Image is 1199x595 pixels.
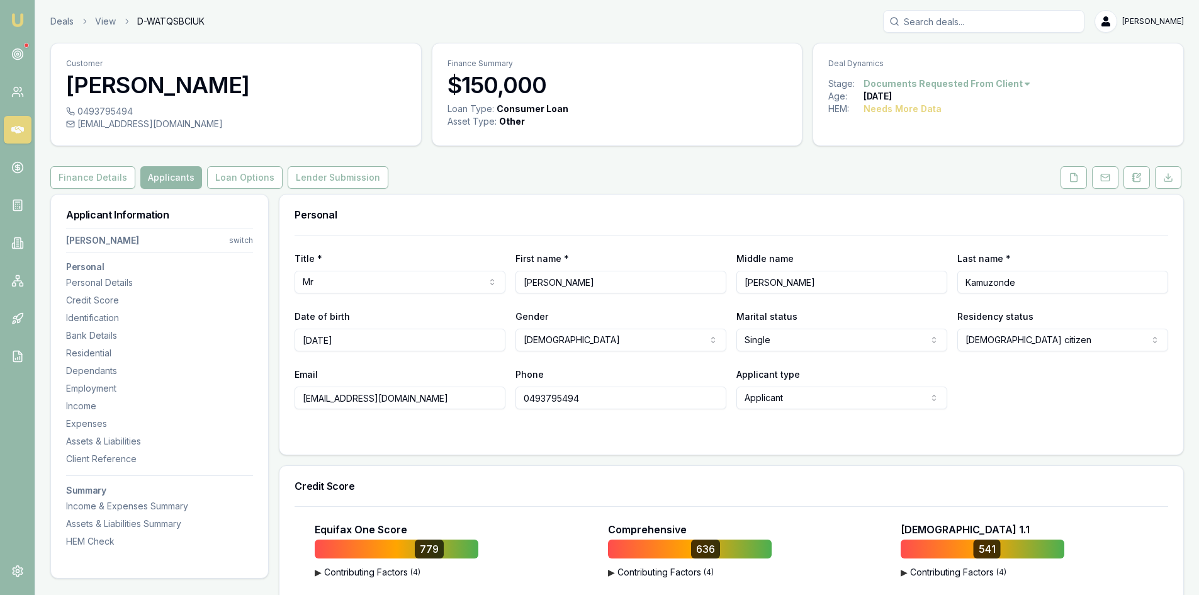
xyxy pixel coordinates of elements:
button: Applicants [140,166,202,189]
h3: Personal [295,210,1168,220]
div: Employment [66,382,253,395]
div: Identification [66,312,253,324]
span: ( 4 ) [704,567,714,577]
div: Credit Score [66,294,253,307]
div: HEM: [828,103,864,115]
label: Date of birth [295,311,350,322]
button: ▶Contributing Factors(4) [901,566,1064,579]
div: Bank Details [66,329,253,342]
p: Finance Summary [448,59,787,69]
div: Loan Type: [448,103,494,115]
div: Income [66,400,253,412]
a: View [95,15,116,28]
div: Asset Type : [448,115,497,128]
div: Stage: [828,77,864,90]
label: Title * [295,253,322,264]
a: Finance Details [50,166,138,189]
label: Applicant type [736,369,800,380]
div: switch [229,235,253,246]
div: Personal Details [66,276,253,289]
div: Residential [66,347,253,360]
div: 779 [415,540,444,558]
label: Email [295,369,318,380]
button: Lender Submission [288,166,388,189]
p: Equifax One Score [315,522,407,537]
button: Finance Details [50,166,135,189]
button: ▶Contributing Factors(4) [608,566,772,579]
div: Other [499,115,525,128]
a: Applicants [138,166,205,189]
div: Needs More Data [864,103,942,115]
label: Residency status [957,311,1033,322]
div: Age: [828,90,864,103]
p: [DEMOGRAPHIC_DATA] 1.1 [901,522,1030,537]
div: [DATE] [864,90,892,103]
div: [PERSON_NAME] [66,234,139,247]
label: Phone [515,369,544,380]
label: Middle name [736,253,794,264]
h3: $150,000 [448,72,787,98]
div: Assets & Liabilities [66,435,253,448]
a: Loan Options [205,166,285,189]
a: Lender Submission [285,166,391,189]
span: ( 4 ) [410,567,420,577]
span: D-WATQSBCIUK [137,15,205,28]
h3: Credit Score [295,481,1168,491]
a: Deals [50,15,74,28]
nav: breadcrumb [50,15,205,28]
button: ▶Contributing Factors(4) [315,566,478,579]
div: HEM Check [66,535,253,548]
h3: Personal [66,263,253,271]
h3: Applicant Information [66,210,253,220]
input: Search deals [883,10,1084,33]
div: 0493795494 [66,105,406,118]
img: emu-icon-u.png [10,13,25,28]
span: ▶ [901,566,908,579]
label: Gender [515,311,548,322]
div: Assets & Liabilities Summary [66,518,253,530]
div: 541 [974,540,1001,558]
span: [PERSON_NAME] [1122,16,1184,26]
p: Customer [66,59,406,69]
button: Documents Requested From Client [864,77,1032,90]
p: Deal Dynamics [828,59,1168,69]
label: Marital status [736,311,797,322]
input: 0431 234 567 [515,387,726,409]
h3: [PERSON_NAME] [66,72,406,98]
div: [EMAIL_ADDRESS][DOMAIN_NAME] [66,118,406,130]
span: ▶ [315,566,322,579]
div: Consumer Loan [497,103,568,115]
div: Income & Expenses Summary [66,500,253,513]
label: First name * [515,253,569,264]
span: ( 4 ) [996,567,1006,577]
p: Comprehensive [608,522,687,537]
span: ▶ [608,566,615,579]
label: Last name * [957,253,1011,264]
button: Loan Options [207,166,283,189]
div: Dependants [66,365,253,377]
div: 636 [691,540,720,558]
div: Client Reference [66,453,253,465]
div: Expenses [66,417,253,430]
h3: Summary [66,486,253,495]
input: DD/MM/YYYY [295,329,505,351]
